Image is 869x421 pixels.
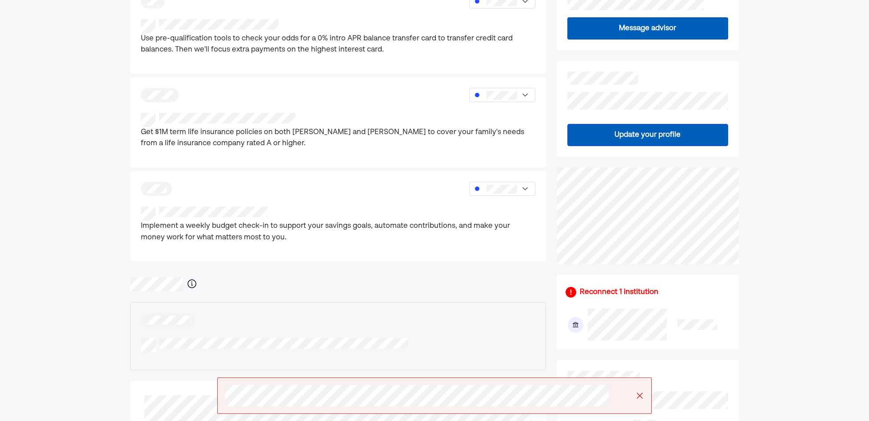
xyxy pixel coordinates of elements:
[567,17,728,40] button: Message advisor
[141,221,535,243] p: Implement a weekly budget check-in to support your savings goals, automate contributions, and mak...
[141,127,535,150] p: Get $1M term life insurance policies on both [PERSON_NAME] and [PERSON_NAME] to cover your family...
[580,287,658,298] div: Reconnect 1 institution
[141,33,535,56] p: Use pre-qualification tools to check your odds for a 0% intro APR balance transfer card to transf...
[567,124,728,146] button: Update your profile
